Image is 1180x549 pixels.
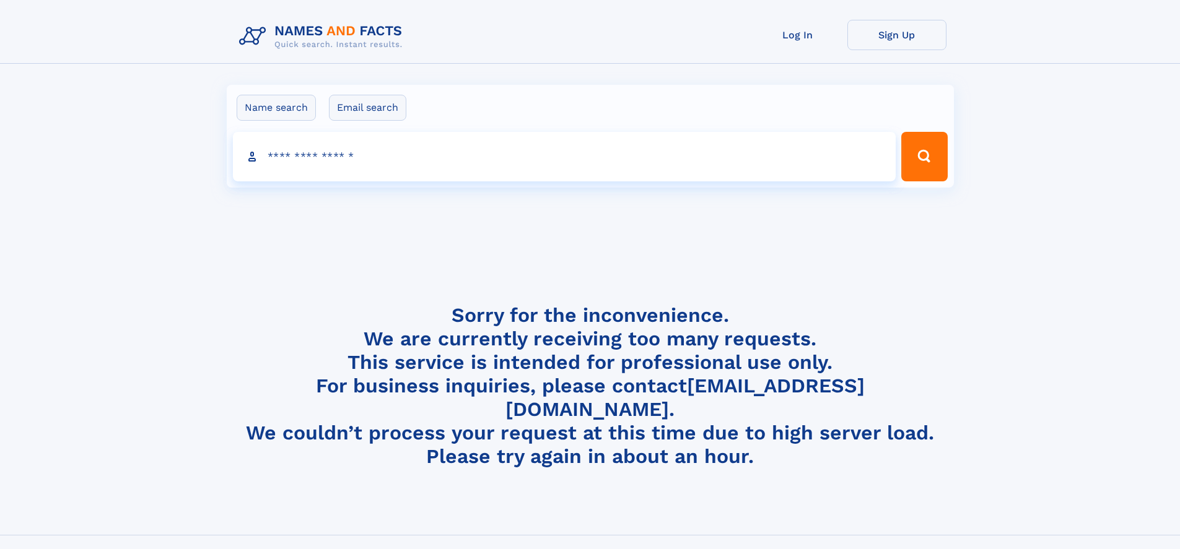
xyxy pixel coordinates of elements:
[237,95,316,121] label: Name search
[748,20,847,50] a: Log In
[505,374,865,421] a: [EMAIL_ADDRESS][DOMAIN_NAME]
[329,95,406,121] label: Email search
[234,303,946,469] h4: Sorry for the inconvenience. We are currently receiving too many requests. This service is intend...
[847,20,946,50] a: Sign Up
[234,20,413,53] img: Logo Names and Facts
[901,132,947,181] button: Search Button
[233,132,896,181] input: search input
